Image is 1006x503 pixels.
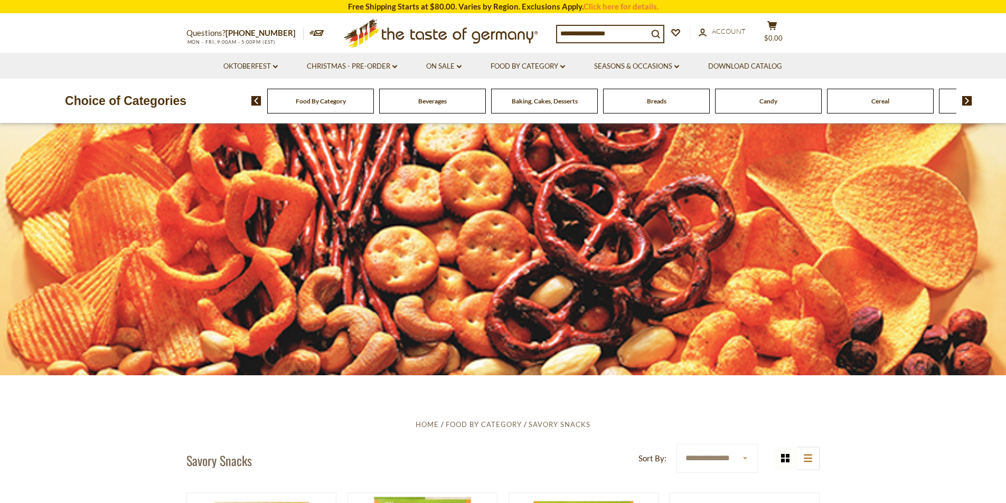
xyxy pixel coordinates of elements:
[225,28,296,37] a: [PHONE_NUMBER]
[251,96,261,106] img: previous arrow
[426,61,462,72] a: On Sale
[759,97,777,105] a: Candy
[418,97,447,105] a: Beverages
[871,97,889,105] a: Cereal
[708,61,782,72] a: Download Catalog
[962,96,972,106] img: next arrow
[223,61,278,72] a: Oktoberfest
[307,61,397,72] a: Christmas - PRE-ORDER
[296,97,346,105] a: Food By Category
[491,61,565,72] a: Food By Category
[584,2,659,11] a: Click here for details.
[186,39,276,45] span: MON - FRI, 9:00AM - 5:00PM (EST)
[512,97,578,105] a: Baking, Cakes, Desserts
[594,61,679,72] a: Seasons & Occasions
[712,27,746,35] span: Account
[186,452,252,468] h1: Savory Snacks
[186,26,304,40] p: Questions?
[647,97,666,105] a: Breads
[764,34,783,42] span: $0.00
[638,452,666,465] label: Sort By:
[699,26,746,37] a: Account
[757,21,788,47] button: $0.00
[446,420,522,429] a: Food By Category
[416,420,439,429] a: Home
[529,420,590,429] a: Savory Snacks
